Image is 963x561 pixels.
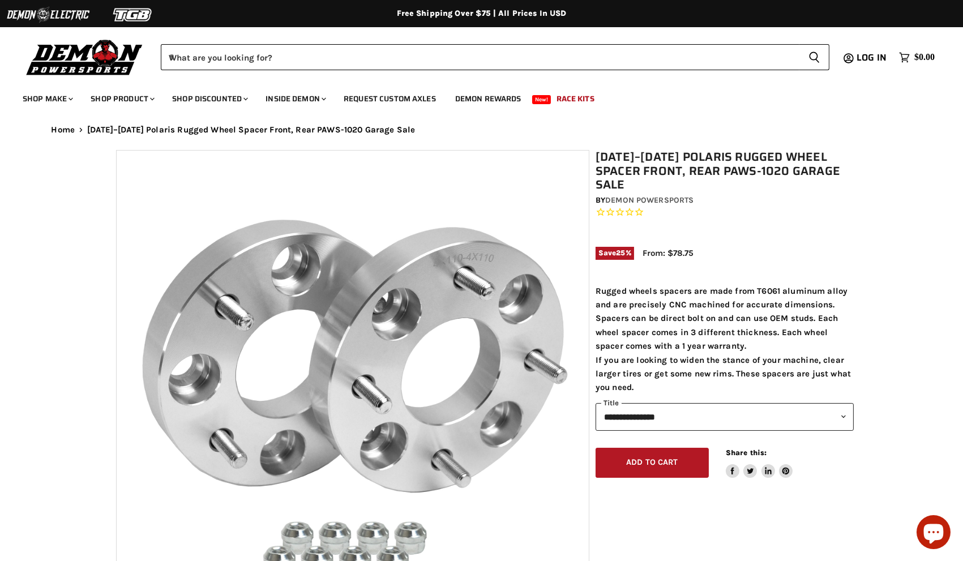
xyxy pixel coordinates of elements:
p: Rugged wheels spacers are made from T6061 aluminum alloy and are precisely CNC machined for accur... [596,284,854,395]
inbox-online-store-chat: Shopify online store chat [913,515,954,552]
input: When autocomplete results are available use up and down arrows to review and enter to select [161,44,799,70]
form: Product [161,44,829,70]
a: Race Kits [548,87,603,110]
span: Share this: [726,448,767,457]
a: Log in [851,53,893,63]
a: Shop Make [14,87,80,110]
button: Add to cart [596,448,709,478]
span: New! [532,95,551,104]
span: $0.00 [914,52,935,63]
aside: Share this: [726,448,793,478]
a: Shop Product [82,87,161,110]
span: Log in [857,50,887,65]
div: by [596,194,854,207]
img: Demon Powersports [23,37,147,77]
a: Request Custom Axles [335,87,444,110]
a: Inside Demon [257,87,333,110]
span: Add to cart [626,457,678,467]
img: TGB Logo 2 [91,4,176,25]
a: Home [52,125,75,135]
span: [DATE]–[DATE] Polaris Rugged Wheel Spacer Front, Rear PAWS-1020 Garage Sale [87,125,415,135]
a: $0.00 [893,49,940,66]
span: From: $78.75 [643,248,694,258]
a: Demon Rewards [447,87,530,110]
span: 25 [616,249,625,257]
ul: Main menu [14,83,932,110]
a: Demon Powersports [605,195,694,205]
div: Free Shipping Over $75 | All Prices In USD [29,8,935,19]
img: Demon Electric Logo 2 [6,4,91,25]
a: Shop Discounted [164,87,255,110]
nav: Breadcrumbs [29,125,935,135]
span: Rated 0.0 out of 5 stars 0 reviews [596,207,854,219]
button: Search [799,44,829,70]
span: Save % [596,247,634,259]
h1: [DATE]–[DATE] Polaris Rugged Wheel Spacer Front, Rear PAWS-1020 Garage Sale [596,150,854,192]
